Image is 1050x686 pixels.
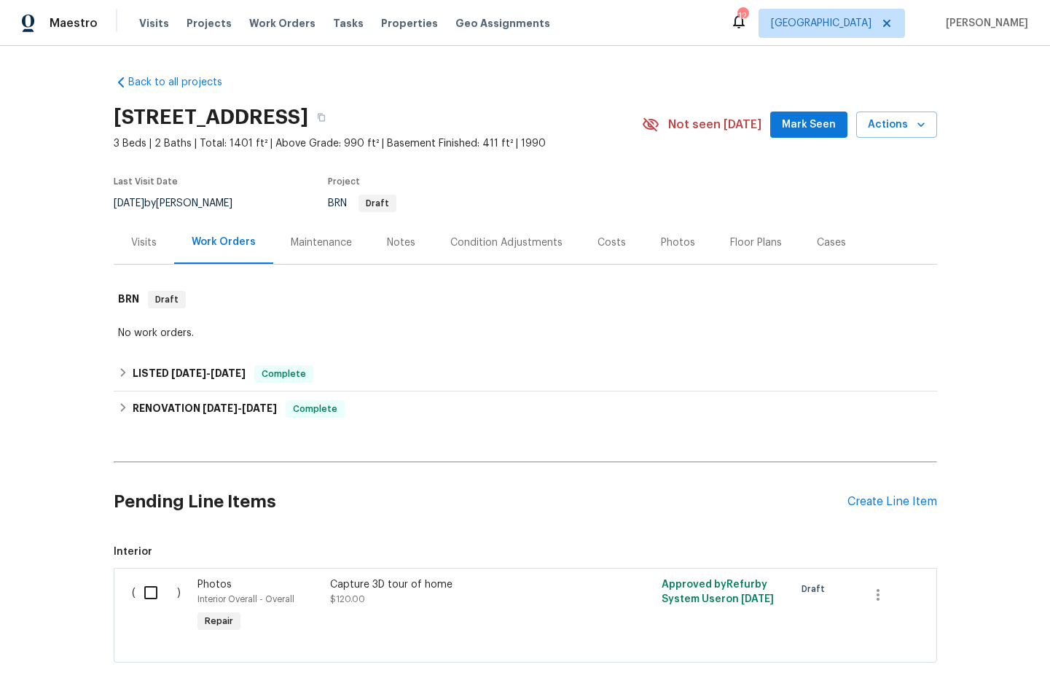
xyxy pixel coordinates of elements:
[118,291,139,308] h6: BRN
[171,368,206,378] span: [DATE]
[197,595,294,604] span: Interior Overall - Overall
[450,235,563,250] div: Condition Adjustments
[770,112,847,139] button: Mark Seen
[256,367,312,381] span: Complete
[139,16,169,31] span: Visits
[192,235,256,249] div: Work Orders
[802,582,831,596] span: Draft
[171,368,246,378] span: -
[249,16,316,31] span: Work Orders
[668,117,761,132] span: Not seen [DATE]
[118,326,933,340] div: No work orders.
[114,391,937,426] div: RENOVATION [DATE]-[DATE]Complete
[114,177,178,186] span: Last Visit Date
[598,235,626,250] div: Costs
[856,112,937,139] button: Actions
[455,16,550,31] span: Geo Assignments
[133,365,246,383] h6: LISTED
[328,198,396,208] span: BRN
[114,198,144,208] span: [DATE]
[847,495,937,509] div: Create Line Item
[291,235,352,250] div: Maintenance
[114,356,937,391] div: LISTED [DATE]-[DATE]Complete
[330,577,587,592] div: Capture 3D tour of home
[203,403,238,413] span: [DATE]
[114,195,250,212] div: by [PERSON_NAME]
[197,580,232,590] span: Photos
[199,614,239,628] span: Repair
[128,573,194,640] div: ( )
[133,400,277,418] h6: RENOVATION
[730,235,782,250] div: Floor Plans
[242,403,277,413] span: [DATE]
[187,16,232,31] span: Projects
[211,368,246,378] span: [DATE]
[868,116,925,134] span: Actions
[114,136,642,151] span: 3 Beds | 2 Baths | Total: 1401 ft² | Above Grade: 990 ft² | Basement Finished: 411 ft² | 1990
[114,276,937,323] div: BRN Draft
[817,235,846,250] div: Cases
[287,402,343,416] span: Complete
[940,16,1028,31] span: [PERSON_NAME]
[114,545,937,559] span: Interior
[771,16,871,31] span: [GEOGRAPHIC_DATA]
[203,403,277,413] span: -
[330,595,365,604] span: $120.00
[114,110,308,125] h2: [STREET_ADDRESS]
[782,116,836,134] span: Mark Seen
[50,16,98,31] span: Maestro
[328,177,360,186] span: Project
[114,75,254,90] a: Back to all projects
[737,9,748,23] div: 12
[333,18,364,28] span: Tasks
[360,199,395,208] span: Draft
[131,235,157,250] div: Visits
[149,292,184,307] span: Draft
[114,468,847,536] h2: Pending Line Items
[381,16,438,31] span: Properties
[387,235,415,250] div: Notes
[741,594,774,604] span: [DATE]
[661,235,695,250] div: Photos
[308,104,334,130] button: Copy Address
[662,580,774,604] span: Approved by Refurby System User on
